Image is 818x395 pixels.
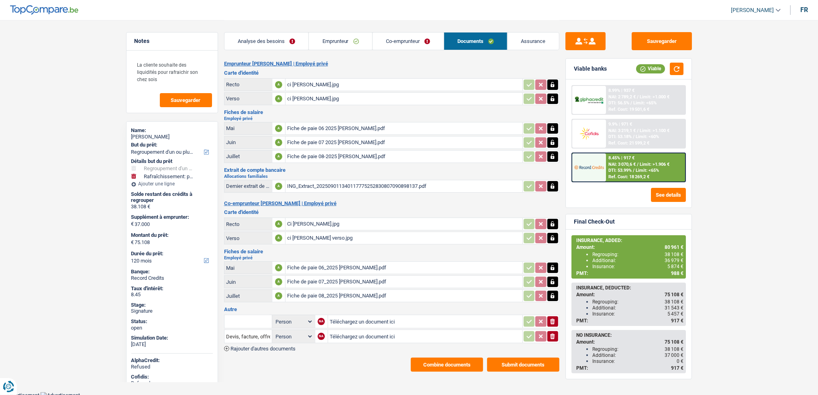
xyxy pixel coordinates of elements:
h3: Fiches de salaire [224,110,559,115]
div: [DATE] [131,341,213,348]
h5: Notes [135,38,210,45]
span: 0 € [677,358,683,364]
span: Limit: <60% [636,134,659,139]
div: A [275,220,282,228]
div: NO INSURANCE: [576,332,683,338]
label: Durée du prêt: [131,250,211,257]
div: fr [800,6,808,14]
div: INSURANCE, ADDED: [576,238,683,243]
div: Name: [131,127,213,134]
div: NA [318,333,325,340]
div: A [275,125,282,132]
h3: Autre [224,307,559,312]
span: 917 € [671,318,683,324]
div: Insurance: [592,311,683,317]
span: Limit: <65% [636,168,659,173]
button: Sauvegarder [632,32,692,50]
div: Fiche de paie 07_2025 [PERSON_NAME].pdf [287,276,521,288]
div: Regrouping: [592,299,683,305]
div: Dernier extrait de compte pour vos allocations familiales [226,183,270,189]
span: Limit: <65% [633,100,657,106]
div: Amount: [576,244,683,250]
div: Amount: [576,292,683,297]
div: Mai [226,265,270,271]
span: 31 543 € [665,305,683,311]
div: PMT: [576,318,683,324]
div: A [275,234,282,242]
div: ci [PERSON_NAME].jpg [287,79,521,91]
h3: Fiches de salaire [224,249,559,254]
div: Refused [131,364,213,370]
span: Limit: >1.000 € [640,94,669,100]
span: NAI: 2 789,2 € [608,94,636,100]
div: Ref. Cost: 19 501,6 € [608,107,649,112]
div: Viable [636,64,665,73]
div: A [275,264,282,271]
span: € [131,221,134,227]
span: 80 961 € [665,244,683,250]
div: Signature [131,308,213,314]
span: 917 € [671,365,683,371]
div: 9.9% | 971 € [608,122,632,127]
div: [PERSON_NAME] [131,134,213,140]
div: Ref. Cost: 18 269,2 € [608,174,649,179]
div: Juillet [226,153,270,159]
label: Montant du prêt: [131,232,211,238]
div: Verso [226,96,270,102]
div: Fiche de paie 08-2025 [PERSON_NAME].pdf [287,151,521,163]
div: Ci [PERSON_NAME].jpg [287,218,521,230]
div: Status: [131,318,213,325]
h3: Carte d'identité [224,70,559,75]
div: Record Credits [131,275,213,281]
button: Sauvegarder [160,93,212,107]
div: Viable banks [574,65,607,72]
div: Ref. Cost: 21 599,2 € [608,140,649,146]
h2: Co-emprunteur [PERSON_NAME] | Employé privé [224,200,559,207]
div: Fiche de paie 07 2025 [PERSON_NAME].pdf [287,136,521,149]
span: / [637,128,638,133]
div: Ajouter une ligne [131,181,213,187]
span: 38 108 € [665,346,683,352]
img: TopCompare Logo [10,5,78,15]
label: Supplément à emprunter: [131,214,211,220]
div: Juin [226,279,270,285]
span: 988 € [671,271,683,276]
div: Fiche de paie 06 2025 [PERSON_NAME].pdf [287,122,521,134]
span: 38 108 € [665,299,683,305]
div: ING_Extract_202509011340117775252830807090898137.pdf [287,180,521,192]
span: NAI: 3 070,6 € [608,162,636,167]
div: A [275,183,282,190]
button: Combine documents [411,358,483,372]
div: A [275,81,282,88]
img: AlphaCredit [574,96,604,105]
div: Détails but du prêt [131,158,213,165]
span: 37 000 € [665,352,683,358]
div: A [275,95,282,102]
div: 38.108 € [131,204,213,210]
div: 8.45 [131,291,213,298]
div: Insurance: [592,264,683,269]
a: [PERSON_NAME] [724,4,781,17]
span: [PERSON_NAME] [731,7,774,14]
div: INSURANCE, DEDUCTED: [576,285,683,291]
span: / [637,162,638,167]
div: Additional: [592,352,683,358]
span: 5 457 € [667,311,683,317]
span: Limit: >1.100 € [640,128,669,133]
div: ci [PERSON_NAME] verso.jpg [287,232,521,244]
div: Cofidis: [131,374,213,380]
span: 75 108 € [665,292,683,297]
div: Amount: [576,339,683,345]
a: Documents [444,33,508,50]
h2: Allocations familiales [224,174,559,179]
div: Additional: [592,305,683,311]
div: Juillet [226,293,270,299]
div: Fiche de paie 08_2025 [PERSON_NAME].pdf [287,290,521,302]
div: Juin [226,139,270,145]
span: Limit: >1.906 € [640,162,669,167]
div: Insurance: [592,358,683,364]
h2: Emprunteur [PERSON_NAME] | Employé privé [224,61,559,67]
a: Emprunteur [309,33,372,50]
span: / [637,94,638,100]
div: PMT: [576,365,683,371]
